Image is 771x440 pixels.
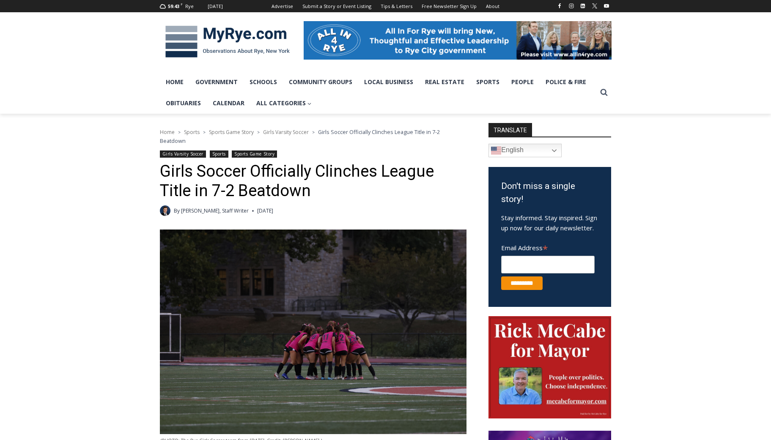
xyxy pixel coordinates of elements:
[501,239,595,254] label: Email Address
[160,71,189,93] a: Home
[283,71,358,93] a: Community Groups
[185,3,194,10] div: Rye
[540,71,592,93] a: Police & Fire
[578,1,588,11] a: Linkedin
[505,71,540,93] a: People
[488,123,532,137] strong: TRANSLATE
[160,71,596,114] nav: Primary Navigation
[488,144,562,157] a: English
[207,93,250,114] a: Calendar
[160,20,295,64] img: MyRye.com
[244,71,283,93] a: Schools
[470,71,505,93] a: Sports
[491,145,501,156] img: en
[160,230,466,434] img: (PHOTO: The Rye Girls Soccer team from October 7, 2025. Credit: Alvar Lee.)
[168,3,179,9] span: 59.43
[160,162,466,200] h1: Girls Soccer Officially Clinches League Title in 7-2 Beatdown
[160,128,175,136] a: Home
[256,98,312,108] span: All Categories
[184,128,200,136] a: Sports
[566,1,576,11] a: Instagram
[203,129,206,135] span: >
[209,128,254,136] a: Sports Game Story
[178,129,181,135] span: >
[160,205,170,216] img: Charlie Morris headshot PROFESSIONAL HEADSHOT
[590,1,600,11] a: X
[304,21,612,59] img: All in for Rye
[263,128,309,136] a: Girls Varsity Soccer
[250,93,318,114] a: All Categories
[358,71,419,93] a: Local Business
[488,316,611,418] img: McCabe for Mayor
[601,1,612,11] a: YouTube
[257,129,260,135] span: >
[232,150,277,158] a: Sports Game Story
[174,207,180,215] span: By
[312,129,315,135] span: >
[554,1,565,11] a: Facebook
[419,71,470,93] a: Real Estate
[501,213,598,233] p: Stay informed. Stay inspired. Sign up now for our daily newsletter.
[208,3,223,10] div: [DATE]
[181,207,249,214] a: [PERSON_NAME], Staff Writer
[189,71,244,93] a: Government
[160,205,170,216] a: Author image
[596,85,612,100] button: View Search Form
[160,128,466,145] nav: Breadcrumbs
[501,180,598,206] h3: Don't miss a single story!
[210,150,228,158] a: Sports
[160,93,207,114] a: Obituaries
[160,128,440,144] span: Girls Soccer Officially Clinches League Title in 7-2 Beatdown
[181,2,183,6] span: F
[257,207,273,215] time: [DATE]
[160,150,206,158] a: Girls Varsity Soccer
